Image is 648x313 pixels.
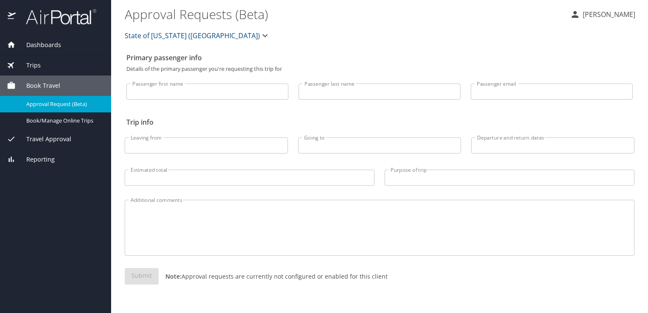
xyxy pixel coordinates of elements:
[17,8,96,25] img: airportal-logo.png
[125,1,563,27] h1: Approval Requests (Beta)
[16,40,61,50] span: Dashboards
[8,8,17,25] img: icon-airportal.png
[26,100,101,108] span: Approval Request (Beta)
[159,272,388,281] p: Approval requests are currently not configured or enabled for this client
[16,61,41,70] span: Trips
[16,134,71,144] span: Travel Approval
[165,272,182,280] strong: Note:
[26,117,101,125] span: Book/Manage Online Trips
[16,155,55,164] span: Reporting
[16,81,60,90] span: Book Travel
[567,7,639,22] button: [PERSON_NAME]
[580,9,635,20] p: [PERSON_NAME]
[126,51,633,64] h2: Primary passenger info
[121,27,274,44] button: State of [US_STATE] ([GEOGRAPHIC_DATA])
[125,30,260,42] span: State of [US_STATE] ([GEOGRAPHIC_DATA])
[126,66,633,72] p: Details of the primary passenger you're requesting this trip for
[126,115,633,129] h2: Trip info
